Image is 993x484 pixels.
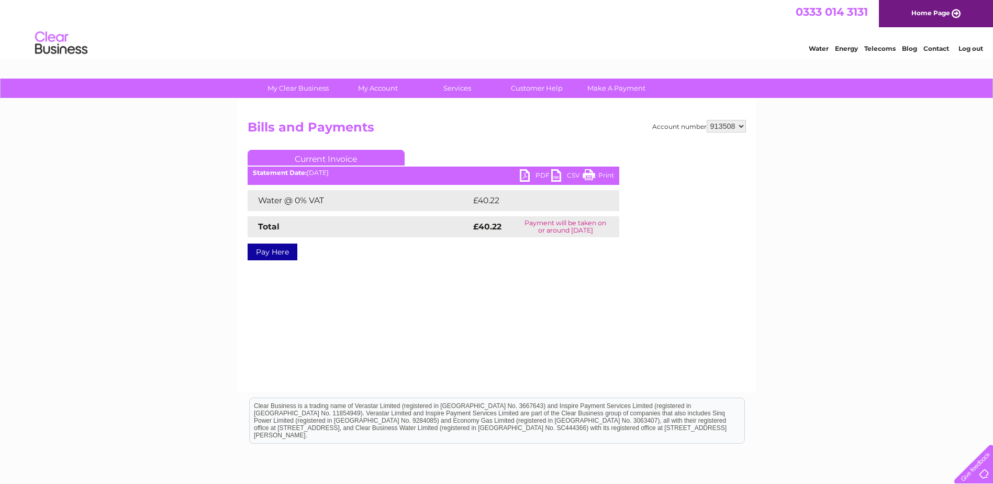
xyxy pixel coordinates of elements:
div: Clear Business is a trading name of Verastar Limited (registered in [GEOGRAPHIC_DATA] No. 3667643... [250,6,744,51]
a: Log out [958,45,983,52]
a: CSV [551,169,583,184]
a: Services [414,79,500,98]
div: Account number [652,120,746,133]
a: Print [583,169,614,184]
a: Current Invoice [248,150,405,166]
td: £40.22 [471,190,598,211]
strong: £40.22 [473,222,501,232]
a: My Account [334,79,421,98]
b: Statement Date: [253,169,307,177]
a: Energy [835,45,858,52]
a: Make A Payment [573,79,660,98]
img: logo.png [35,27,88,59]
a: Water [809,45,829,52]
td: Payment will be taken on or around [DATE] [512,216,619,237]
a: 0333 014 3131 [796,5,868,18]
div: [DATE] [248,169,619,177]
a: PDF [520,169,551,184]
a: Contact [923,45,949,52]
a: Telecoms [864,45,896,52]
strong: Total [258,222,280,232]
a: My Clear Business [255,79,341,98]
td: Water @ 0% VAT [248,190,471,211]
a: Blog [902,45,917,52]
a: Pay Here [248,244,297,260]
a: Customer Help [494,79,580,98]
h2: Bills and Payments [248,120,746,140]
